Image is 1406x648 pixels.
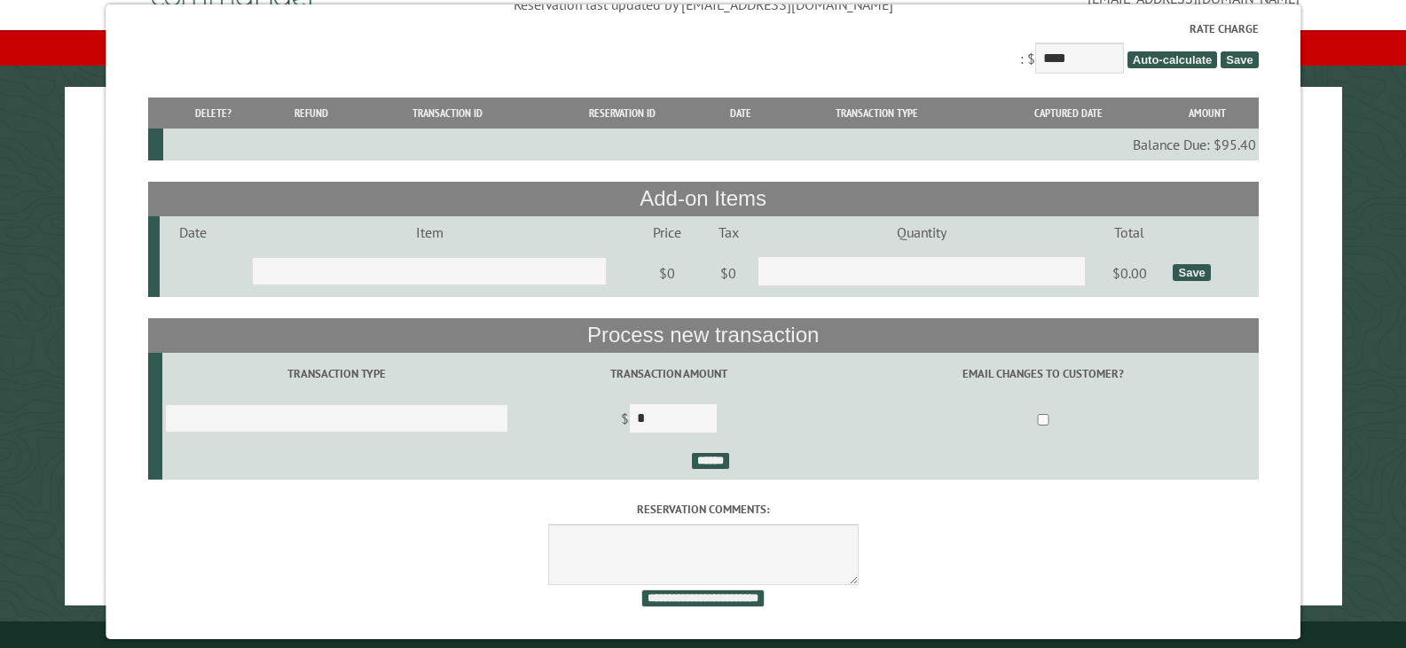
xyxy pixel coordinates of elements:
td: Quantity [755,216,1088,248]
td: $0 [702,248,755,298]
td: Date [159,216,226,248]
td: Item [227,216,632,248]
th: Reservation ID [537,98,707,129]
label: Reservation comments: [147,501,1258,518]
div: Save [1173,264,1210,281]
label: Transaction Type [165,365,508,382]
td: Price [632,216,702,248]
th: Refund [263,98,357,129]
td: $ [511,395,828,445]
td: Tax [702,216,755,248]
td: Balance Due: $95.40 [163,129,1258,160]
th: Date [708,98,774,129]
th: Add-on Items [147,182,1258,215]
th: Amount [1156,98,1259,129]
td: Total [1088,216,1170,248]
label: Transaction Amount [514,365,825,382]
span: Save [1221,51,1258,68]
small: © Campground Commander LLC. All rights reserved. [603,628,804,640]
th: Process new transaction [147,318,1258,352]
th: Transaction ID [358,98,538,129]
div: : $ [147,20,1258,78]
th: Captured Date [981,98,1156,129]
span: Auto-calculate [1127,51,1218,68]
td: $0 [632,248,702,298]
th: Delete? [163,98,263,129]
label: Email changes to customer? [830,365,1255,382]
td: $0.00 [1088,248,1170,298]
th: Transaction Type [774,98,981,129]
label: Rate Charge [147,20,1258,37]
